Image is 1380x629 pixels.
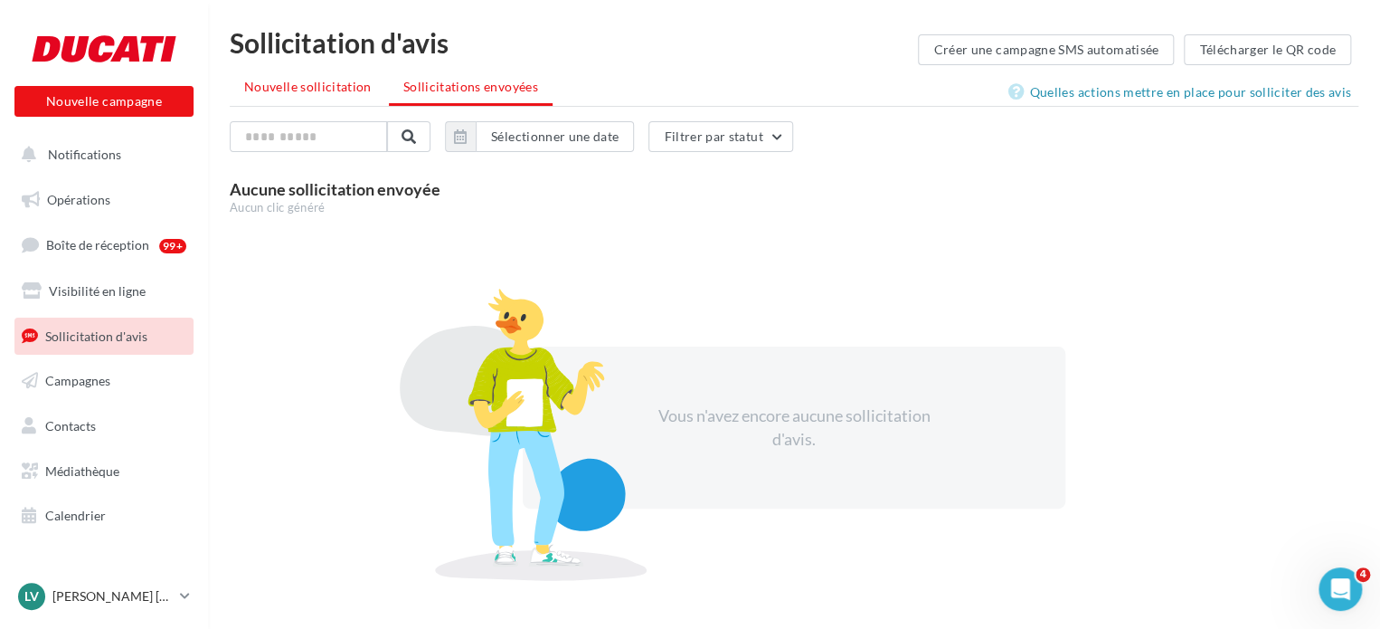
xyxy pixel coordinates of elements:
a: Médiathèque [11,453,197,491]
button: Sélectionner une date [445,121,634,152]
span: Sollicitation d'avis [45,328,147,343]
div: Sollicitation d'avis [230,29,918,56]
span: Boîte de réception [46,237,149,253]
span: Notifications [48,147,121,162]
span: Médiathèque [45,463,119,479]
a: Boîte de réception99+ [11,225,197,264]
span: Campagnes [45,373,110,388]
iframe: Intercom live chat [1319,567,1362,611]
button: Créer une campagne SMS automatisée [918,34,1174,65]
div: Aucun clic généré [230,200,1358,216]
div: Vous n'avez encore aucune sollicitation d'avis. [638,405,950,451]
span: Nouvelle sollicitation [244,79,372,94]
p: [PERSON_NAME] [PERSON_NAME] [52,587,173,605]
span: Visibilité en ligne [49,283,146,299]
a: Opérations [11,181,197,219]
div: Aucune sollicitation envoyée [230,181,440,197]
button: Notifications [11,136,190,174]
a: Campagnes [11,362,197,400]
button: Filtrer par statut [648,121,792,152]
button: Nouvelle campagne [14,86,194,117]
span: Opérations [47,192,110,207]
span: Contacts [45,418,96,434]
a: Lv [PERSON_NAME] [PERSON_NAME] [14,579,194,614]
a: Contacts [11,407,197,445]
div: 99+ [159,239,186,253]
span: Lv [24,587,39,605]
span: Calendrier [45,508,106,523]
button: Sélectionner une date [476,121,634,152]
a: Calendrier [11,497,197,535]
a: Visibilité en ligne [11,272,197,310]
button: Télécharger le QR code [1184,34,1351,65]
a: Sollicitation d'avis [11,318,197,356]
span: 4 [1356,567,1370,582]
a: Quelles actions mettre en place pour solliciter des avis [1007,81,1358,103]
